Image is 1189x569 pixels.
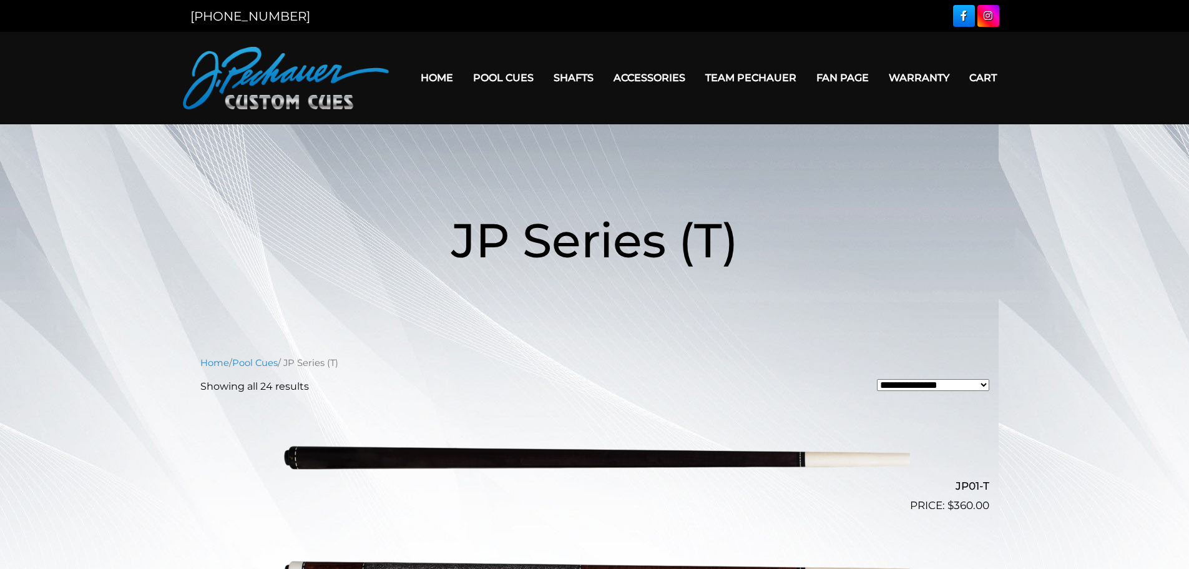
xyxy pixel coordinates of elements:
[200,357,229,369] a: Home
[463,62,544,94] a: Pool Cues
[200,475,989,498] h2: JP01-T
[200,404,989,514] a: JP01-T $360.00
[280,404,910,509] img: JP01-T
[200,356,989,370] nav: Breadcrumb
[806,62,879,94] a: Fan Page
[232,357,278,369] a: Pool Cues
[200,379,309,394] p: Showing all 24 results
[695,62,806,94] a: Team Pechauer
[947,499,954,512] span: $
[183,47,389,109] img: Pechauer Custom Cues
[190,9,310,24] a: [PHONE_NUMBER]
[877,379,989,391] select: Shop order
[604,62,695,94] a: Accessories
[411,62,463,94] a: Home
[879,62,959,94] a: Warranty
[451,211,738,269] span: JP Series (T)
[544,62,604,94] a: Shafts
[947,499,989,512] bdi: 360.00
[959,62,1007,94] a: Cart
